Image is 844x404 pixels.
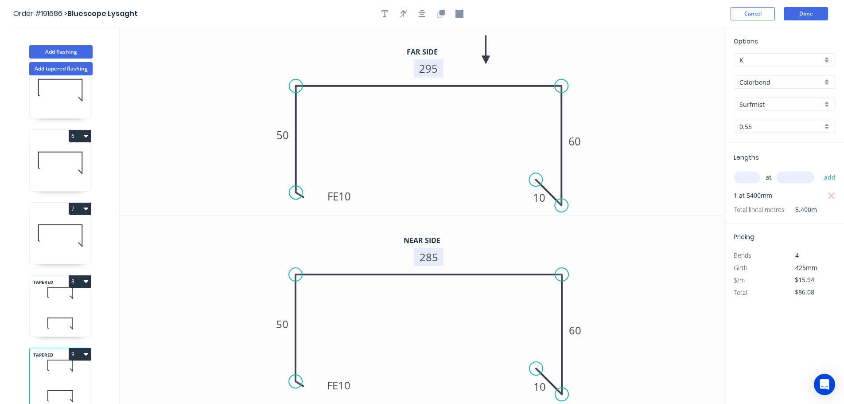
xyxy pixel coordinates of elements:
tspan: 50 [276,317,288,331]
input: Price level [739,55,822,65]
button: add [820,170,840,185]
span: Order #191686 > [13,8,67,19]
input: Thickness [739,122,822,131]
button: Cancel [731,7,775,20]
tspan: 50 [276,128,289,142]
button: 7 [69,203,91,215]
svg: 0 [120,27,724,216]
tspan: 10 [338,378,350,392]
span: 5.400m [785,204,817,216]
tspan: 295 [419,61,438,76]
span: 4 [795,251,799,259]
tspan: 60 [568,134,581,149]
button: 8 [69,275,91,288]
div: Open Intercom Messenger [814,374,835,395]
span: Options [734,37,758,46]
span: Pricing [734,232,755,241]
input: Colour [739,100,822,109]
button: 6 [69,130,91,142]
tspan: 10 [338,189,351,204]
span: Bends [734,251,751,259]
tspan: 10 [533,190,545,205]
span: Total [734,288,747,297]
span: Bluescope Lysaght [67,8,138,19]
tspan: FE [327,378,338,392]
span: Total lineal metres [734,204,785,216]
input: Material [739,78,822,87]
span: $/m [734,276,745,284]
tspan: 285 [420,250,438,264]
tspan: 60 [569,323,581,337]
span: 1 at 5400mm [734,189,772,202]
button: Done [784,7,828,20]
button: Add tapered flashing [29,62,93,75]
span: at [766,171,771,184]
span: Lengths [734,153,759,162]
tspan: FE [327,189,338,204]
button: Add flashing [29,45,93,59]
button: 9 [69,348,91,361]
tspan: 10 [533,379,546,394]
span: 425mm [795,263,817,272]
span: Girth [734,263,747,272]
